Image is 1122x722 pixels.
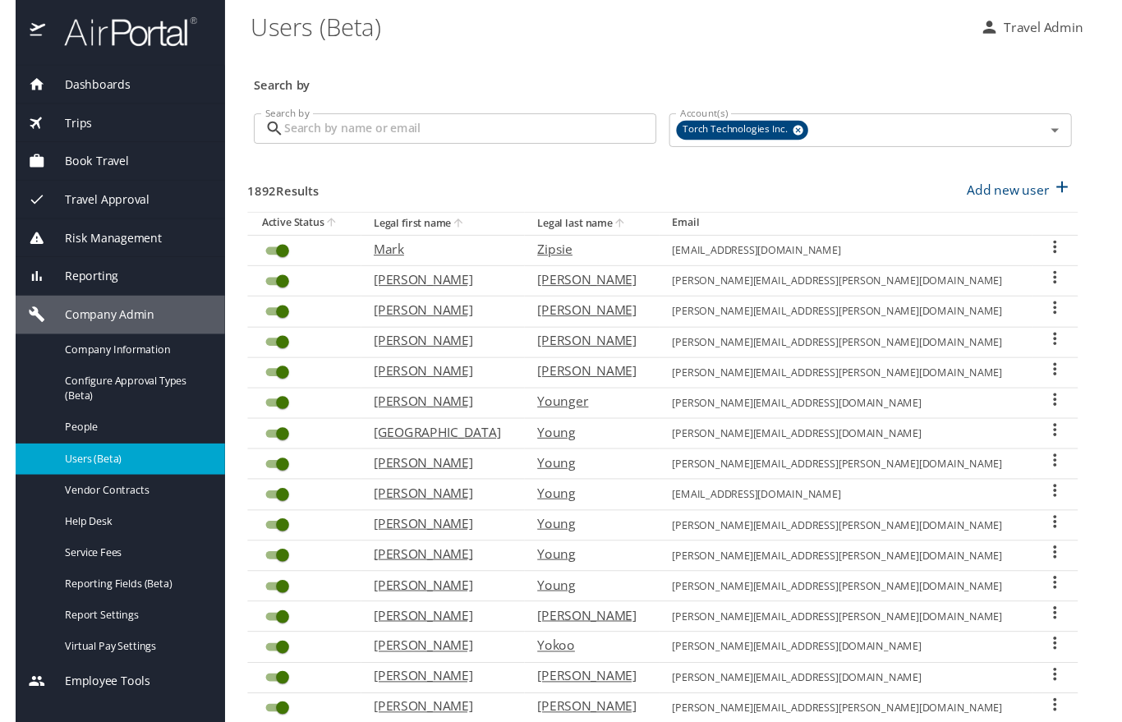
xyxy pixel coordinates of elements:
[536,466,642,485] p: Young
[368,466,504,485] p: [PERSON_NAME]
[662,587,1045,619] td: [PERSON_NAME][EMAIL_ADDRESS][PERSON_NAME][DOMAIN_NAME]
[368,278,504,297] p: [PERSON_NAME]
[51,592,195,608] span: Reporting Fields (Beta)
[536,402,642,422] p: Younger
[30,692,139,710] span: Employee Tools
[448,223,464,238] button: sort
[523,218,662,241] th: Legal last name
[536,528,642,548] p: Young
[32,16,186,48] img: airportal-logo.png
[662,336,1045,367] td: [PERSON_NAME][EMAIL_ADDRESS][PERSON_NAME][DOMAIN_NAME]
[368,685,504,705] p: [PERSON_NAME]
[662,681,1045,712] td: [PERSON_NAME][EMAIL_ADDRESS][DOMAIN_NAME]
[51,384,195,415] span: Configure Approval Types (Beta)
[536,559,642,579] p: Young
[368,309,504,329] p: [PERSON_NAME]
[1057,122,1080,145] button: Open
[30,196,138,214] span: Travel Approval
[985,13,1104,43] button: Travel Admin
[355,218,523,241] th: Legal first name
[536,623,642,642] p: [PERSON_NAME]
[30,157,117,175] span: Book Travel
[368,497,504,517] p: [PERSON_NAME]
[30,117,79,136] span: Trips
[30,315,143,333] span: Company Admin
[662,555,1045,586] td: [PERSON_NAME][EMAIL_ADDRESS][PERSON_NAME][DOMAIN_NAME]
[536,591,642,611] p: Young
[536,497,642,517] p: Young
[662,619,1045,650] td: [PERSON_NAME][EMAIL_ADDRESS][PERSON_NAME][DOMAIN_NAME]
[536,309,642,329] p: [PERSON_NAME]
[51,464,195,480] span: Users (Beta)
[30,236,150,254] span: Risk Management
[51,352,195,367] span: Company Information
[536,654,642,674] p: Yokoo
[662,241,1045,273] td: [EMAIL_ADDRESS][DOMAIN_NAME]
[662,430,1045,462] td: [PERSON_NAME][EMAIL_ADDRESS][DOMAIN_NAME]
[51,431,195,447] span: People
[30,78,118,96] span: Dashboards
[238,177,311,206] h3: 1892 Results
[614,223,630,238] button: sort
[978,186,1063,205] p: Add new user
[368,654,504,674] p: [PERSON_NAME]
[51,496,195,512] span: Vendor Contracts
[368,591,504,611] p: [PERSON_NAME]
[368,371,504,391] p: [PERSON_NAME]
[679,124,815,144] div: Torch Technologies Inc.
[241,2,978,53] h1: Users (Beta)
[368,528,504,548] p: [PERSON_NAME]
[536,278,642,297] p: [PERSON_NAME]
[51,624,195,640] span: Report Settings
[368,559,504,579] p: [PERSON_NAME]
[1011,18,1097,38] p: Travel Admin
[662,462,1045,493] td: [PERSON_NAME][EMAIL_ADDRESS][PERSON_NAME][DOMAIN_NAME]
[15,16,32,48] img: icon-airportal.png
[51,528,195,544] span: Help Desk
[368,402,504,422] p: [PERSON_NAME]
[368,246,504,266] p: Mark
[679,125,803,142] span: Torch Technologies Inc.
[238,218,355,241] th: Active Status
[662,524,1045,555] td: [PERSON_NAME][EMAIL_ADDRESS][PERSON_NAME][DOMAIN_NAME]
[662,650,1045,681] td: [PERSON_NAME][EMAIL_ADDRESS][DOMAIN_NAME]
[536,685,642,705] p: [PERSON_NAME]
[30,275,106,293] span: Reporting
[368,435,504,454] p: [GEOGRAPHIC_DATA]
[536,371,642,391] p: [PERSON_NAME]
[662,493,1045,524] td: [EMAIL_ADDRESS][DOMAIN_NAME]
[317,222,333,237] button: sort
[51,560,195,576] span: Service Fees
[662,305,1045,336] td: [PERSON_NAME][EMAIL_ADDRESS][PERSON_NAME][DOMAIN_NAME]
[536,435,642,454] p: Young
[536,340,642,360] p: [PERSON_NAME]
[662,218,1045,241] th: Email
[245,68,1086,97] h3: Search by
[51,657,195,673] span: Virtual Pay Settings
[972,177,1092,214] button: Add new user
[536,246,642,266] p: Zipsie
[662,398,1045,430] td: [PERSON_NAME][EMAIL_ADDRESS][DOMAIN_NAME]
[368,340,504,360] p: [PERSON_NAME]
[276,117,659,148] input: Search by name or email
[662,367,1045,398] td: [PERSON_NAME][EMAIL_ADDRESS][PERSON_NAME][DOMAIN_NAME]
[662,274,1045,305] td: [PERSON_NAME][EMAIL_ADDRESS][PERSON_NAME][DOMAIN_NAME]
[368,623,504,642] p: [PERSON_NAME]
